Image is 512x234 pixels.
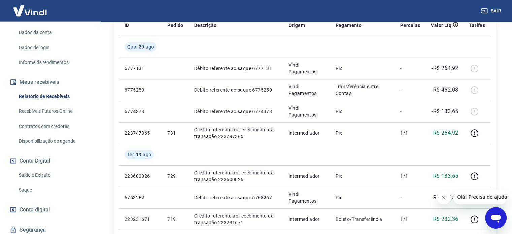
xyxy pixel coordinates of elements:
p: Pix [335,130,389,136]
p: 719 [167,216,183,223]
p: Vindi Pagamentos [288,105,325,118]
p: 223600026 [125,173,157,179]
span: Qua, 20 ago [127,43,154,50]
p: Crédito referente ao recebimento da transação 223231671 [194,212,278,226]
button: Conta Digital [8,154,93,168]
a: Dados da conta [16,26,93,39]
p: R$ 183,65 [433,172,458,180]
p: Pix [335,108,389,115]
p: 223747365 [125,130,157,136]
a: Disponibilização de agenda [16,134,93,148]
p: Crédito referente ao recebimento da transação 223600026 [194,169,278,183]
p: Parcelas [400,22,420,29]
p: 6774378 [125,108,157,115]
a: Contratos com credores [16,120,93,133]
a: Saldo e Extrato [16,168,93,182]
p: - [400,108,420,115]
p: - [400,87,420,93]
p: R$ 264,92 [433,129,458,137]
p: Débito referente ao saque 6777131 [194,65,278,72]
a: Conta digital [8,202,93,217]
p: Transferência entre Contas [335,83,389,97]
p: -R$ 183,65 [432,107,458,115]
p: Intermediador [288,216,325,223]
a: Dados de login [16,41,93,55]
p: 6777131 [125,65,157,72]
p: -R$ 264,92 [432,64,458,72]
iframe: Fechar mensagem [437,191,450,204]
p: Intermediador [288,130,325,136]
img: Vindi [8,0,52,21]
p: 6775250 [125,87,157,93]
p: Vindi Pagamentos [288,62,325,75]
p: Pix [335,194,389,201]
a: Relatório de Recebíveis [16,90,93,103]
p: Descrição [194,22,217,29]
iframe: Botão para abrir a janela de mensagens [485,207,507,229]
span: Olá! Precisa de ajuda? [4,5,57,10]
p: Tarifas [469,22,485,29]
p: Vindi Pagamentos [288,83,325,97]
p: Pix [335,173,389,179]
a: Informe de rendimentos [16,56,93,69]
p: Vindi Pagamentos [288,191,325,204]
p: R$ 232,36 [433,215,458,223]
p: 729 [167,173,183,179]
p: 6768262 [125,194,157,201]
a: Saque [16,183,93,197]
p: ID [125,22,129,29]
p: Débito referente ao saque 6774378 [194,108,278,115]
p: Pix [335,65,389,72]
span: Conta digital [20,205,50,214]
p: 1/1 [400,216,420,223]
iframe: Mensagem da empresa [453,190,507,204]
p: Débito referente ao saque 6775250 [194,87,278,93]
p: 731 [167,130,183,136]
p: -R$ 462,08 [432,86,458,94]
p: Valor Líq. [431,22,453,29]
button: Sair [480,5,504,17]
p: Intermediador [288,173,325,179]
p: - [400,194,420,201]
p: -R$ 227,30 [432,194,458,202]
p: 1/1 [400,130,420,136]
p: Débito referente ao saque 6768262 [194,194,278,201]
p: Boleto/Transferência [335,216,389,223]
p: Pagamento [335,22,362,29]
p: 223231671 [125,216,157,223]
span: Ter, 19 ago [127,151,151,158]
p: Pedido [167,22,183,29]
p: Origem [288,22,305,29]
button: Meus recebíveis [8,75,93,90]
a: Recebíveis Futuros Online [16,104,93,118]
p: 1/1 [400,173,420,179]
p: Crédito referente ao recebimento da transação 223747365 [194,126,278,140]
p: - [400,65,420,72]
